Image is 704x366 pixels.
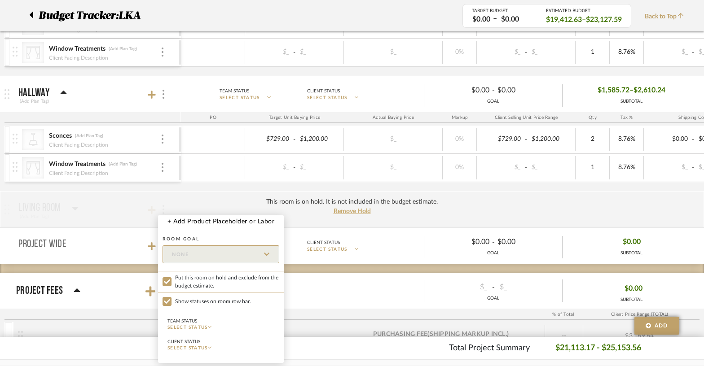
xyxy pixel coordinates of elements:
input: Put this room on hold and exclude from the budget estimate. [163,277,172,286]
button: + Add Product Placeholder or Labor [158,215,284,228]
span: SELECT STATUS [167,346,208,350]
input: Select Type [163,245,279,263]
div: Team Status [167,317,197,325]
div: Client Status [167,338,200,346]
span: Put this room on hold and exclude from the budget estimate. [175,274,279,290]
input: Show statuses on room row bar. [163,297,172,306]
span: SELECT STATUS [167,325,208,330]
div: Room Goal [163,235,279,244]
span: Show statuses on room row bar. [175,297,251,305]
